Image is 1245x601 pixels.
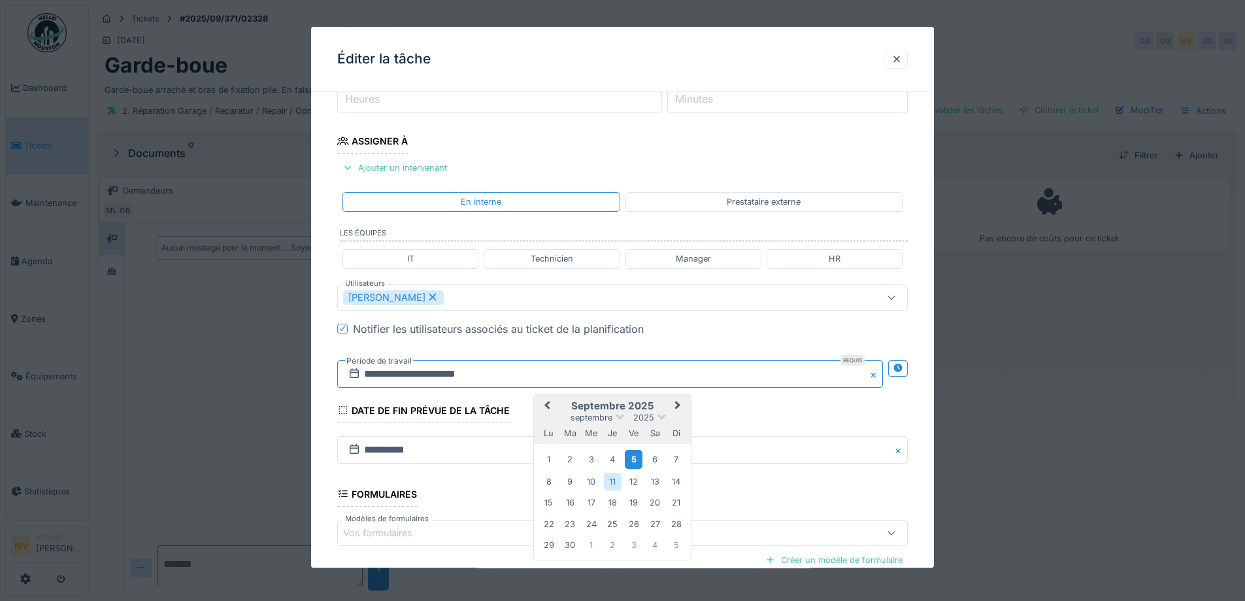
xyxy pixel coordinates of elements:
div: Choose mardi 30 septembre 2025 [561,536,579,554]
div: Choose lundi 1 septembre 2025 [540,451,557,469]
div: Choose vendredi 26 septembre 2025 [625,515,642,533]
div: dimanche [667,425,685,443]
div: vendredi [625,425,642,443]
span: septembre [571,413,612,422]
h3: Éditer la tâche [337,51,431,67]
div: Choose jeudi 2 octobre 2025 [604,536,622,554]
div: Choose vendredi 5 septembre 2025 [625,451,642,470]
div: Formulaires [337,485,417,507]
div: Month septembre, 2025 [539,449,687,556]
div: Choose lundi 22 septembre 2025 [540,515,557,533]
div: Choose jeudi 25 septembre 2025 [604,515,622,533]
h2: septembre 2025 [534,400,691,412]
div: Choose lundi 15 septembre 2025 [540,494,557,512]
div: Manager [676,253,711,266]
div: Choose jeudi 4 septembre 2025 [604,451,622,469]
div: Choose mardi 2 septembre 2025 [561,451,579,469]
div: Ajouter un intervenant [337,160,452,177]
div: Choose jeudi 18 septembre 2025 [604,494,622,512]
div: Choose mercredi 17 septembre 2025 [582,494,600,512]
div: IT [407,253,414,266]
div: Choose lundi 29 septembre 2025 [540,536,557,554]
label: Minutes [672,92,716,107]
div: Requis [840,355,865,366]
div: mardi [561,425,579,443]
div: Choose dimanche 14 septembre 2025 [667,473,685,490]
div: mercredi [582,425,600,443]
label: Période de travail [345,354,413,368]
div: Prestataire externe [727,196,801,209]
span: 2025 [633,413,654,422]
div: Choose jeudi 11 septembre 2025 [604,473,622,490]
div: En interne [461,196,501,209]
div: Assigner à [337,131,408,154]
div: Choose samedi 13 septembre 2025 [646,473,664,490]
div: Choose vendredi 3 octobre 2025 [625,536,642,554]
div: jeudi [604,425,622,443]
div: Choose dimanche 28 septembre 2025 [667,515,685,533]
div: Choose mercredi 10 septembre 2025 [582,473,600,490]
div: [PERSON_NAME] [343,290,444,305]
div: Choose dimanche 21 septembre 2025 [667,494,685,512]
label: Modèles de formulaires [342,513,431,524]
div: Choose vendredi 19 septembre 2025 [625,494,642,512]
button: Close [893,436,908,464]
div: Choose mercredi 3 septembre 2025 [582,451,600,469]
div: Choose samedi 4 octobre 2025 [646,536,664,554]
div: Choose lundi 8 septembre 2025 [540,473,557,490]
div: Choose dimanche 5 octobre 2025 [667,536,685,554]
button: Next Month [669,396,689,417]
div: Technicien [531,253,573,266]
div: lundi [540,425,557,443]
div: Choose mardi 9 septembre 2025 [561,473,579,490]
div: Choose mardi 23 septembre 2025 [561,515,579,533]
button: Close [869,360,883,388]
label: Utilisateurs [342,278,388,289]
div: Choose mardi 16 septembre 2025 [561,494,579,512]
div: Vos formulaires [343,526,431,540]
div: Notifier les utilisateurs associés au ticket de la planification [353,321,644,337]
div: Choose samedi 27 septembre 2025 [646,515,664,533]
div: samedi [646,425,664,443]
div: Choose samedi 20 septembre 2025 [646,494,664,512]
div: Choose samedi 6 septembre 2025 [646,451,664,469]
div: Choose mercredi 24 septembre 2025 [582,515,600,533]
div: Date de fin prévue de la tâche [337,401,510,423]
div: Choose mercredi 1 octobre 2025 [582,536,600,554]
label: Heures [342,92,382,107]
div: Créer un modèle de formulaire [760,551,908,569]
div: Choose vendredi 12 septembre 2025 [625,473,642,490]
label: Les équipes [340,228,908,242]
button: Previous Month [535,396,556,417]
div: HR [829,253,840,266]
div: Choose dimanche 7 septembre 2025 [667,451,685,469]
